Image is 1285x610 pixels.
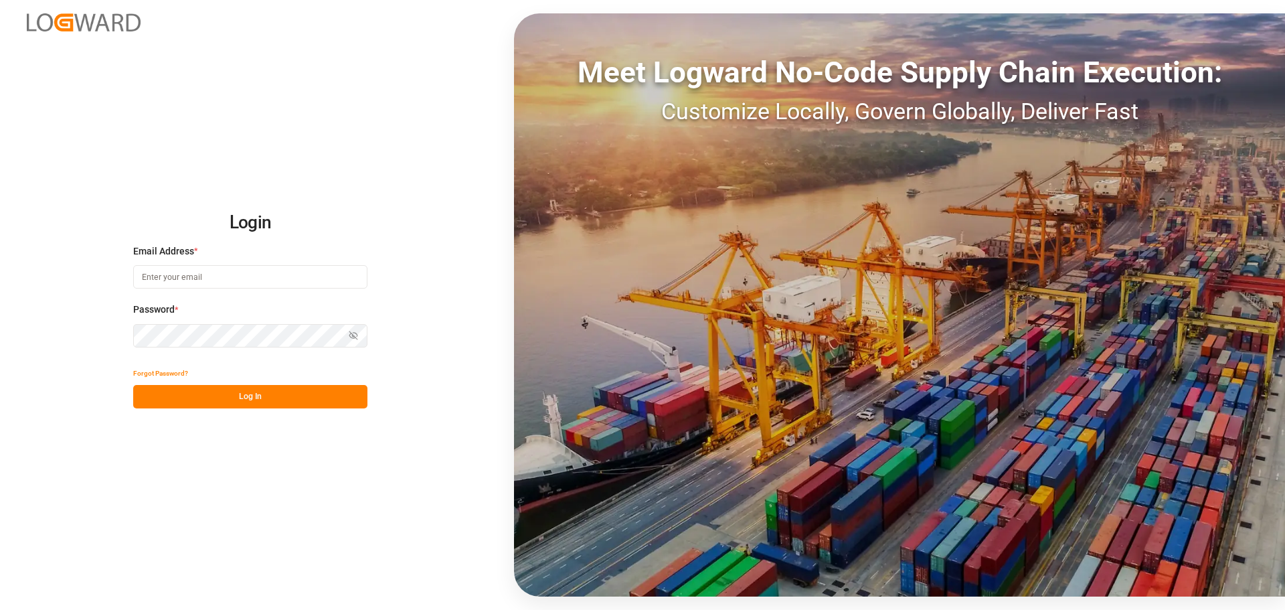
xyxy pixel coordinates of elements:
[27,13,141,31] img: Logward_new_orange.png
[133,202,367,244] h2: Login
[133,385,367,408] button: Log In
[133,362,188,385] button: Forgot Password?
[133,244,194,258] span: Email Address
[514,50,1285,94] div: Meet Logward No-Code Supply Chain Execution:
[133,303,175,317] span: Password
[133,265,367,289] input: Enter your email
[514,94,1285,129] div: Customize Locally, Govern Globally, Deliver Fast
